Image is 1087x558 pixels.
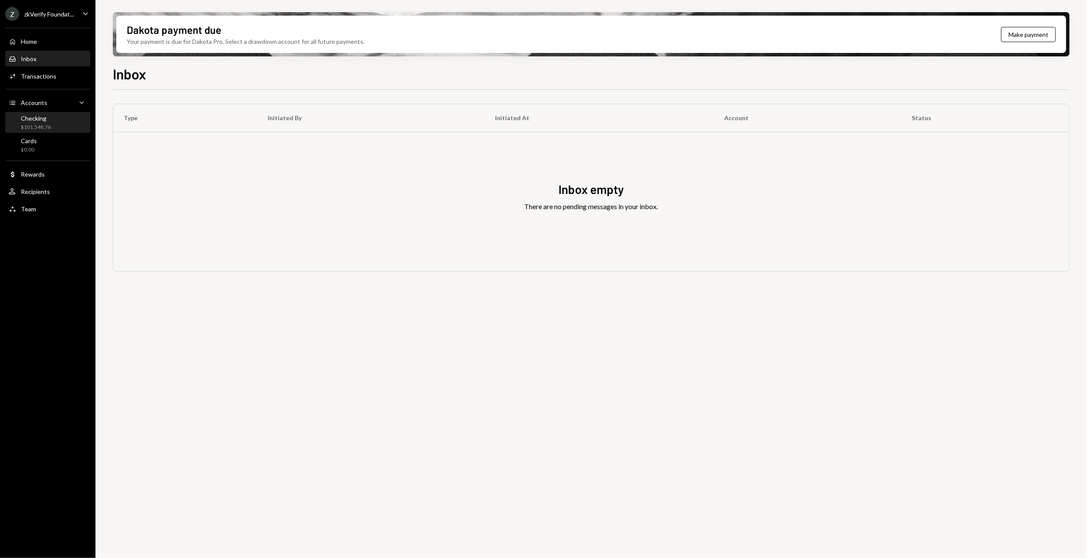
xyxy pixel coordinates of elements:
[113,104,258,132] th: Type
[21,146,37,154] div: $0.00
[485,104,714,132] th: Initiated At
[5,201,90,217] a: Team
[24,10,74,18] div: zkVerify Foundat...
[5,95,90,110] a: Accounts
[21,188,50,195] div: Recipients
[21,205,36,213] div: Team
[21,72,56,80] div: Transactions
[5,112,90,133] a: Checking$101,548.76
[901,104,1069,132] th: Status
[21,171,45,178] div: Rewards
[5,7,19,21] div: Z
[127,37,365,46] div: Your payment is due for Dakota Pro. Select a drawdown account for all future payments.
[558,181,624,198] div: Inbox empty
[113,65,146,82] h1: Inbox
[1001,27,1056,42] button: Make payment
[21,99,47,106] div: Accounts
[5,135,90,155] a: Cards$0.00
[21,55,36,62] div: Inbox
[5,184,90,199] a: Recipients
[5,51,90,66] a: Inbox
[258,104,485,132] th: Initiated By
[5,33,90,49] a: Home
[21,137,37,144] div: Cards
[21,115,51,122] div: Checking
[525,201,658,212] div: There are no pending messages in your inbox.
[714,104,901,132] th: Account
[5,68,90,84] a: Transactions
[21,38,37,45] div: Home
[21,124,51,131] div: $101,548.76
[127,23,221,37] div: Dakota payment due
[5,166,90,182] a: Rewards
